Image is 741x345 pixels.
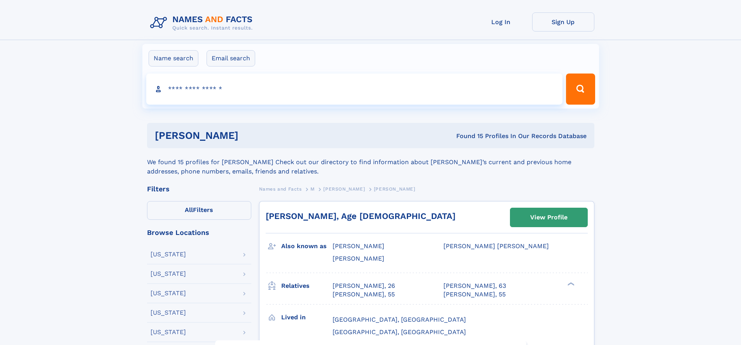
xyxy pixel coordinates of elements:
[530,208,568,226] div: View Profile
[151,310,186,316] div: [US_STATE]
[147,148,594,176] div: We found 15 profiles for [PERSON_NAME] Check out our directory to find information about [PERSON_...
[347,132,587,140] div: Found 15 Profiles In Our Records Database
[281,279,333,292] h3: Relatives
[333,328,466,336] span: [GEOGRAPHIC_DATA], [GEOGRAPHIC_DATA]
[147,201,251,220] label: Filters
[146,74,563,105] input: search input
[185,206,193,214] span: All
[532,12,594,32] a: Sign Up
[443,242,549,250] span: [PERSON_NAME] [PERSON_NAME]
[333,242,384,250] span: [PERSON_NAME]
[510,208,587,227] a: View Profile
[147,12,259,33] img: Logo Names and Facts
[281,240,333,253] h3: Also known as
[207,50,255,67] label: Email search
[281,311,333,324] h3: Lived in
[266,211,455,221] a: [PERSON_NAME], Age [DEMOGRAPHIC_DATA]
[155,131,347,140] h1: [PERSON_NAME]
[470,12,532,32] a: Log In
[443,282,506,290] a: [PERSON_NAME], 63
[333,316,466,323] span: [GEOGRAPHIC_DATA], [GEOGRAPHIC_DATA]
[374,186,415,192] span: [PERSON_NAME]
[333,290,395,299] a: [PERSON_NAME], 55
[147,186,251,193] div: Filters
[310,186,315,192] span: M
[151,251,186,257] div: [US_STATE]
[323,186,365,192] span: [PERSON_NAME]
[333,255,384,262] span: [PERSON_NAME]
[443,290,506,299] a: [PERSON_NAME], 55
[566,74,595,105] button: Search Button
[151,290,186,296] div: [US_STATE]
[323,184,365,194] a: [PERSON_NAME]
[151,271,186,277] div: [US_STATE]
[149,50,198,67] label: Name search
[151,329,186,335] div: [US_STATE]
[333,282,395,290] a: [PERSON_NAME], 26
[259,184,302,194] a: Names and Facts
[147,229,251,236] div: Browse Locations
[566,281,575,286] div: ❯
[310,184,315,194] a: M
